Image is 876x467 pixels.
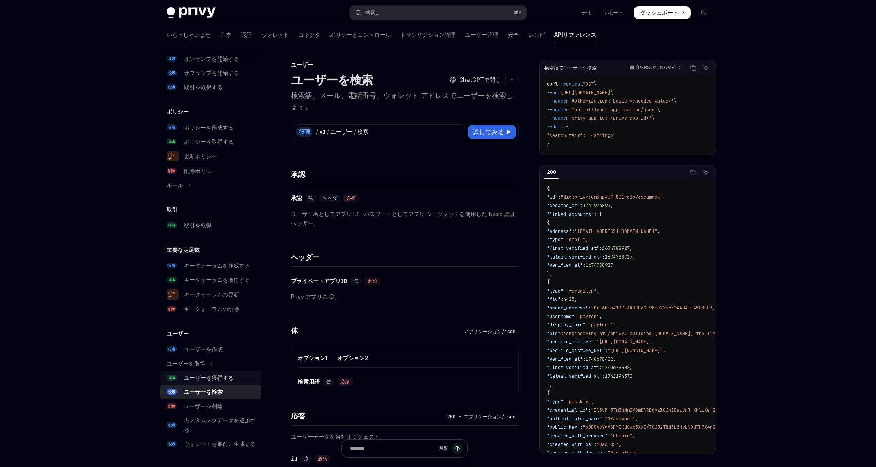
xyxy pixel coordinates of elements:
a: サポート [602,9,624,17]
span: 1741194370 [605,373,632,379]
a: 役職カスタムメタデータを追加する [160,413,261,437]
a: パッチ更新ポリシー [160,149,261,164]
span: , [616,322,619,328]
span: "type" [547,399,563,405]
a: トランザクション管理 [400,25,456,44]
a: 役職ユーザーを作成 [160,342,261,356]
font: ユーザーを検索 [184,388,223,395]
button: [PERSON_NAME] [625,61,686,75]
font: 役職 [168,423,175,427]
span: 'Authorization: Basic <encoded-value>' [569,98,674,104]
font: / [315,128,319,135]
span: "0xE6bFb4137F3A8C069F98cc775f324A84FE45FdFF" [591,305,713,311]
span: , [652,339,655,345]
span: : [605,347,608,354]
font: 必須 [340,379,350,385]
span: \ [674,98,677,104]
span: "Chrome" [610,433,632,439]
a: 役職オフランプを開始する [160,66,261,80]
font: 200 - アプリケーション/json [447,414,516,420]
span: , [599,313,602,320]
span: , [610,203,613,209]
button: ユーザーセクションの取得を切り替える [160,356,261,371]
font: 削除ポリシー [184,167,217,174]
font: 役職 [168,442,175,446]
font: オプション2 [337,354,368,361]
font: 検索... [365,9,379,16]
font: ⌘ [514,9,518,15]
font: 役職 [168,71,175,75]
font: ポリシー [167,108,189,115]
span: 4423 [563,296,574,302]
font: ポリシーを作成する [184,124,234,131]
font: 承認 [291,170,305,178]
font: オンランプを開始する [184,55,239,62]
font: 検索語でユーザーを検索 [544,65,597,71]
font: 削除 [168,404,175,408]
font: 役職 [168,347,175,351]
span: : [594,339,597,345]
span: : [599,245,602,251]
a: 役職取引を取得する [160,80,261,94]
font: 取引を取得 [184,222,212,229]
font: 得る [168,139,175,144]
span: "verified_at" [547,262,583,268]
span: "created_with_device" [547,450,605,456]
font: ウォレット [261,31,289,38]
span: "verified_at" [547,356,583,362]
span: : [561,296,563,302]
span: "latest_verified_at" [547,373,602,379]
span: [URL][DOMAIN_NAME] [561,90,610,96]
span: --header [547,98,569,104]
font: レシピ [528,31,545,38]
font: ユーザー管理 [465,31,498,38]
a: 削除ユーザーを削除 [160,399,261,413]
font: 役職 [168,390,175,394]
a: 得る取引を取得 [160,218,261,233]
font: 更新ポリシー [184,153,217,159]
font: ChatGPTで開く [459,76,501,83]
span: "search_term": "<string>" [547,132,616,139]
font: いらっしゃいませ [167,31,211,38]
span: : [ [594,211,602,218]
a: 得るキークォーラムを取得する [160,273,261,287]
font: 得る [168,375,175,380]
font: 役職 [168,125,175,129]
span: , [630,245,632,251]
span: : [583,356,585,362]
font: 取引 [167,206,178,213]
button: AIに聞く [701,63,711,73]
font: ウォレットを事前に生成する [184,441,256,447]
font: / [326,128,330,135]
span: : [602,373,605,379]
span: }' [547,141,552,147]
span: "created_with_os" [547,441,594,448]
a: ウォレット [261,25,289,44]
font: アプリケーション/json [464,328,516,335]
span: "type" [547,236,563,243]
img: ダークロゴ [167,7,216,18]
span: , [632,433,635,439]
font: キークォーラムを取得する [184,276,250,283]
span: "linked_accounts" [547,211,594,218]
font: 役職 [168,56,175,61]
span: : [594,441,597,448]
span: : [588,305,591,311]
font: 主要な定足数 [167,246,200,253]
font: [PERSON_NAME] [636,64,676,70]
font: 体 [291,326,298,335]
span: : [563,399,566,405]
font: キークォーラムを作成する [184,262,250,269]
span: : [605,450,608,456]
span: "payton ↑" [588,322,616,328]
span: "email" [566,236,585,243]
span: , [632,254,635,260]
span: "[URL][DOMAIN_NAME]" [608,347,663,354]
font: ユーザーを削除 [184,403,223,409]
font: 得る [168,278,175,282]
a: 安全 [508,25,519,44]
font: ユーザーを検索 [291,73,373,87]
font: ユーザーを作成 [184,346,223,353]
font: パッチ [168,290,175,299]
span: { [547,390,550,396]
